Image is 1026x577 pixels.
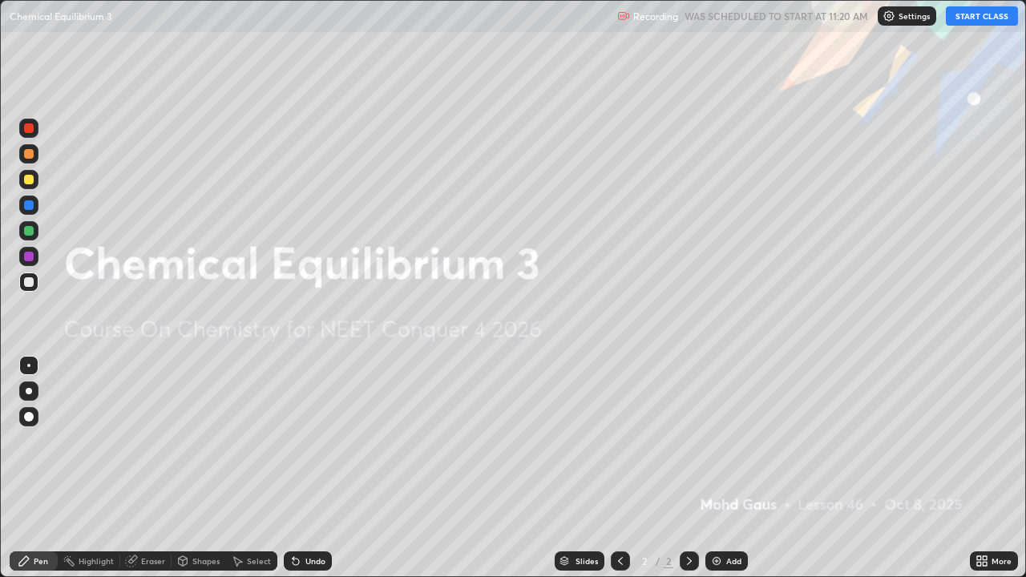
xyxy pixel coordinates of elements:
[883,10,895,22] img: class-settings-icons
[633,10,678,22] p: Recording
[656,556,660,566] div: /
[899,12,930,20] p: Settings
[685,9,868,23] h5: WAS SCHEDULED TO START AT 11:20 AM
[636,556,652,566] div: 2
[79,557,114,565] div: Highlight
[664,554,673,568] div: 2
[710,555,723,567] img: add-slide-button
[576,557,598,565] div: Slides
[946,6,1018,26] button: START CLASS
[141,557,165,565] div: Eraser
[247,557,271,565] div: Select
[192,557,220,565] div: Shapes
[305,557,325,565] div: Undo
[726,557,741,565] div: Add
[10,10,112,22] p: Chemical Equilibrium 3
[992,557,1012,565] div: More
[34,557,48,565] div: Pen
[617,10,630,22] img: recording.375f2c34.svg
